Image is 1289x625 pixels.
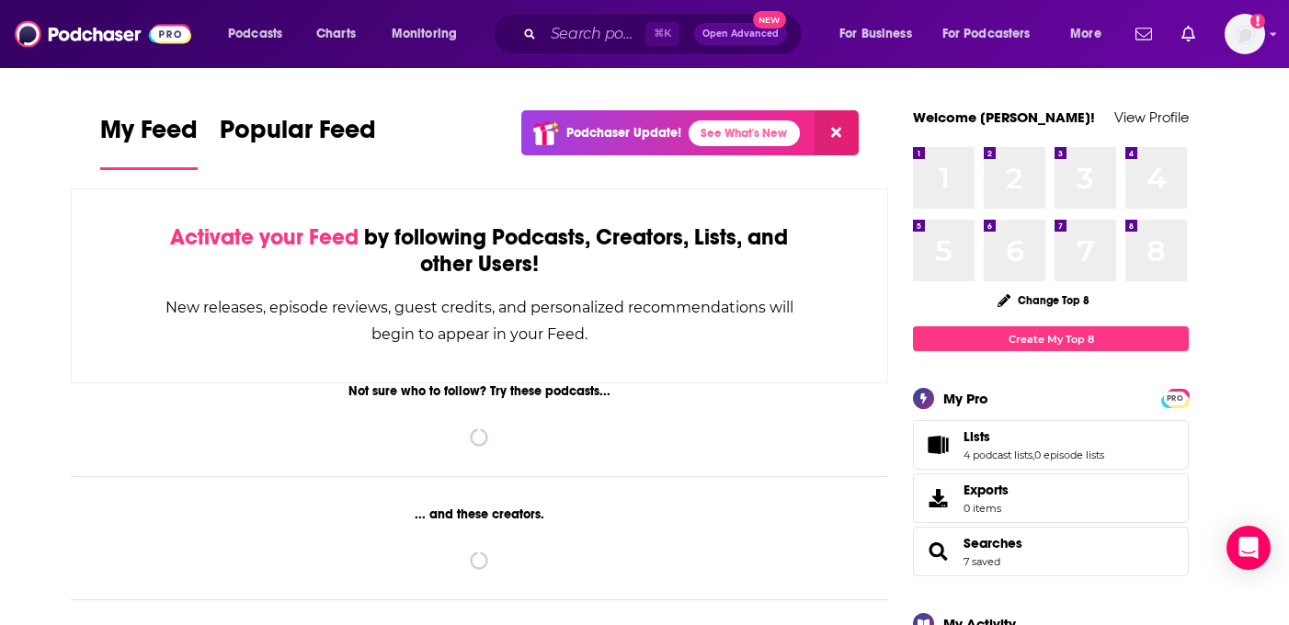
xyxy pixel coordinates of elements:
[1164,391,1186,404] a: PRO
[987,289,1101,312] button: Change Top 8
[964,535,1022,551] a: Searches
[1034,449,1104,461] a: 0 episode lists
[1225,14,1265,54] span: Logged in as teisenbe
[913,326,1189,351] a: Create My Top 8
[215,19,306,49] button: open menu
[1128,18,1159,50] a: Show notifications dropdown
[645,22,679,46] span: ⌘ K
[379,19,481,49] button: open menu
[694,23,787,45] button: Open AdvancedNew
[964,502,1009,515] span: 0 items
[702,29,779,39] span: Open Advanced
[689,120,800,146] a: See What's New
[316,21,356,47] span: Charts
[100,114,198,156] span: My Feed
[1114,108,1189,126] a: View Profile
[753,11,786,28] span: New
[1225,14,1265,54] button: Show profile menu
[164,294,795,347] div: New releases, episode reviews, guest credits, and personalized recommendations will begin to appe...
[1164,392,1186,405] span: PRO
[220,114,376,170] a: Popular Feed
[1226,526,1271,570] div: Open Intercom Messenger
[510,13,820,55] div: Search podcasts, credits, & more...
[919,539,956,564] a: Searches
[71,383,888,399] div: Not sure who to follow? Try these podcasts...
[228,21,282,47] span: Podcasts
[170,223,359,251] span: Activate your Feed
[1070,21,1101,47] span: More
[913,473,1189,523] a: Exports
[964,555,1000,568] a: 7 saved
[1032,449,1034,461] span: ,
[1250,14,1265,28] svg: Add a profile image
[1174,18,1203,50] a: Show notifications dropdown
[913,420,1189,470] span: Lists
[964,428,1104,445] a: Lists
[71,506,888,522] div: ... and these creators.
[964,449,1032,461] a: 4 podcast lists
[1057,19,1124,49] button: open menu
[839,21,912,47] span: For Business
[1225,14,1265,54] img: User Profile
[943,390,988,407] div: My Pro
[543,19,645,49] input: Search podcasts, credits, & more...
[827,19,935,49] button: open menu
[930,19,1057,49] button: open menu
[164,224,795,278] div: by following Podcasts, Creators, Lists, and other Users!
[100,114,198,170] a: My Feed
[964,482,1009,498] span: Exports
[392,21,457,47] span: Monitoring
[919,432,956,458] a: Lists
[304,19,367,49] a: Charts
[919,485,956,511] span: Exports
[942,21,1031,47] span: For Podcasters
[913,108,1095,126] a: Welcome [PERSON_NAME]!
[566,125,681,141] p: Podchaser Update!
[913,527,1189,576] span: Searches
[964,428,990,445] span: Lists
[15,17,191,51] img: Podchaser - Follow, Share and Rate Podcasts
[220,114,376,156] span: Popular Feed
